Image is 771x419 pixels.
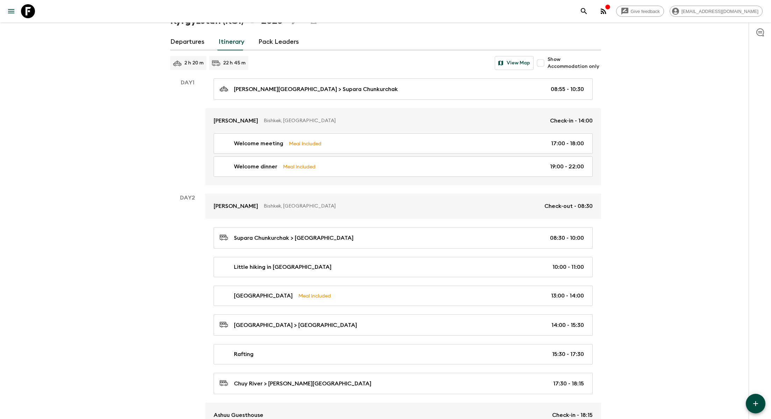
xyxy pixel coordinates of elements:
a: Welcome meetingMeal Included17:00 - 18:00 [214,133,593,154]
p: [PERSON_NAME][GEOGRAPHIC_DATA] > Supara Chunkurchak [234,85,398,93]
p: 15:30 - 17:30 [552,350,584,358]
p: 08:55 - 10:30 [551,85,584,93]
div: [EMAIL_ADDRESS][DOMAIN_NAME] [670,6,763,17]
p: [GEOGRAPHIC_DATA] > [GEOGRAPHIC_DATA] [234,321,357,329]
p: Meal Included [298,292,331,300]
p: Rafting [234,350,254,358]
p: 19:00 - 22:00 [550,162,584,171]
p: [PERSON_NAME] [214,117,258,125]
a: [PERSON_NAME][GEOGRAPHIC_DATA] > Supara Chunkurchak08:55 - 10:30 [214,78,593,100]
a: [PERSON_NAME]Bishkek, [GEOGRAPHIC_DATA]Check-out - 08:30 [205,194,601,219]
p: [GEOGRAPHIC_DATA] [234,292,293,300]
a: Itinerary [219,34,244,50]
p: Chuy River > [PERSON_NAME][GEOGRAPHIC_DATA] [234,379,371,388]
p: 13:00 - 14:00 [551,292,584,300]
a: Welcome dinnerMeal Included19:00 - 22:00 [214,156,593,177]
button: View Map [495,56,534,70]
button: search adventures [577,4,591,18]
button: menu [4,4,18,18]
p: 17:00 - 18:00 [551,139,584,148]
p: 17:30 - 18:15 [553,379,584,388]
p: Welcome meeting [234,139,283,148]
p: 2 h 20 m [184,60,204,67]
p: Day 1 [170,78,205,87]
p: Check-out - 08:30 [544,202,593,210]
p: Check-in - 14:00 [550,117,593,125]
p: Bishkek, [GEOGRAPHIC_DATA] [264,117,544,124]
p: Welcome dinner [234,162,277,171]
p: 10:00 - 11:00 [552,263,584,271]
a: Pack Leaders [258,34,299,50]
p: [PERSON_NAME] [214,202,258,210]
a: Rafting15:30 - 17:30 [214,344,593,364]
span: Show Accommodation only [548,56,601,70]
p: Supara Chunkurchak > [GEOGRAPHIC_DATA] [234,234,354,242]
a: Supara Chunkurchak > [GEOGRAPHIC_DATA]08:30 - 10:00 [214,227,593,249]
p: Day 2 [170,194,205,202]
a: Give feedback [616,6,664,17]
p: 08:30 - 10:00 [550,234,584,242]
a: [GEOGRAPHIC_DATA]Meal Included13:00 - 14:00 [214,286,593,306]
p: Bishkek, [GEOGRAPHIC_DATA] [264,203,539,210]
a: [GEOGRAPHIC_DATA] > [GEOGRAPHIC_DATA]14:00 - 15:30 [214,314,593,336]
p: 22 h 45 m [223,60,245,67]
span: Give feedback [627,9,664,14]
p: Little hiking in [GEOGRAPHIC_DATA] [234,263,331,271]
a: Departures [170,34,205,50]
a: Chuy River > [PERSON_NAME][GEOGRAPHIC_DATA]17:30 - 18:15 [214,373,593,394]
p: Meal Included [289,140,321,147]
p: Meal Included [283,163,315,170]
p: 14:00 - 15:30 [551,321,584,329]
a: Little hiking in [GEOGRAPHIC_DATA]10:00 - 11:00 [214,257,593,277]
span: [EMAIL_ADDRESS][DOMAIN_NAME] [678,9,762,14]
a: [PERSON_NAME]Bishkek, [GEOGRAPHIC_DATA]Check-in - 14:00 [205,108,601,133]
